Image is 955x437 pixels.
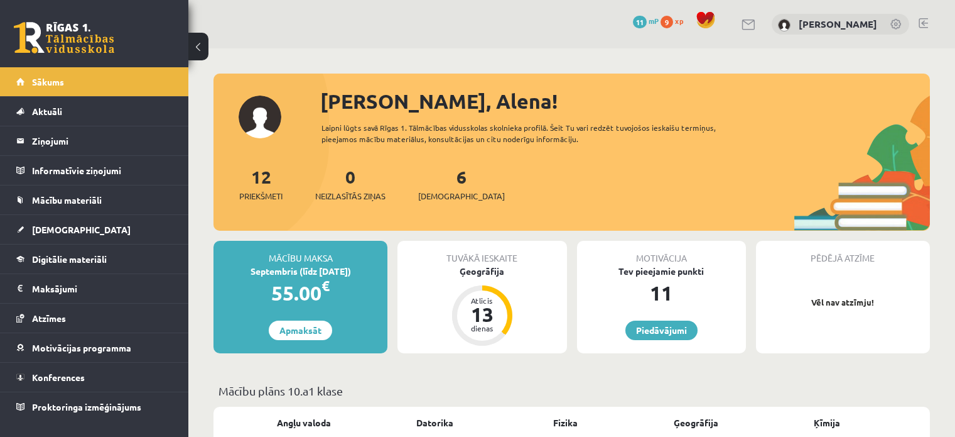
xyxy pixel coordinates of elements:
div: Tuvākā ieskaite [397,241,566,265]
a: Mācību materiāli [16,185,173,214]
a: Digitālie materiāli [16,245,173,274]
p: Mācību plāns 10.a1 klase [219,382,925,399]
div: dienas [463,324,501,332]
span: Mācību materiāli [32,194,102,206]
div: Atlicis [463,297,501,304]
p: Vēl nav atzīmju! [762,296,924,309]
a: Piedāvājumi [625,321,698,340]
div: 55.00 [213,278,387,308]
div: Ģeogrāfija [397,265,566,278]
a: Ķīmija [814,416,840,429]
a: Ziņojumi [16,126,173,155]
a: [PERSON_NAME] [799,18,877,30]
div: Mācību maksa [213,241,387,265]
a: Maksājumi [16,274,173,303]
a: Rīgas 1. Tālmācības vidusskola [14,22,114,53]
a: 9 xp [661,16,689,26]
span: Priekšmeti [239,190,283,202]
span: Motivācijas programma [32,342,131,353]
div: Laipni lūgts savā Rīgas 1. Tālmācības vidusskolas skolnieka profilā. Šeit Tu vari redzēt tuvojošo... [321,122,752,145]
a: 12Priekšmeti [239,165,283,202]
legend: Ziņojumi [32,126,173,155]
span: Neizlasītās ziņas [315,190,386,202]
div: Motivācija [577,241,746,265]
div: Pēdējā atzīme [756,241,930,265]
span: [DEMOGRAPHIC_DATA] [418,190,505,202]
span: Proktoringa izmēģinājums [32,401,141,412]
a: Konferences [16,363,173,392]
span: Digitālie materiāli [32,253,107,265]
span: Sākums [32,76,64,87]
a: 0Neizlasītās ziņas [315,165,386,202]
span: Konferences [32,372,85,383]
span: € [321,277,330,295]
span: 11 [633,16,647,28]
img: Alena Fashutdinova [778,19,790,31]
a: Informatīvie ziņojumi [16,156,173,185]
div: Septembris (līdz [DATE]) [213,265,387,278]
span: [DEMOGRAPHIC_DATA] [32,224,131,235]
a: Ģeogrāfija [674,416,718,429]
a: 6[DEMOGRAPHIC_DATA] [418,165,505,202]
span: xp [675,16,683,26]
a: Datorika [416,416,453,429]
legend: Informatīvie ziņojumi [32,156,173,185]
a: Apmaksāt [269,321,332,340]
a: 11 mP [633,16,659,26]
a: Ģeogrāfija Atlicis 13 dienas [397,265,566,348]
div: 11 [577,278,746,308]
span: 9 [661,16,673,28]
a: Sākums [16,67,173,96]
a: [DEMOGRAPHIC_DATA] [16,215,173,244]
legend: Maksājumi [32,274,173,303]
span: Aktuāli [32,106,62,117]
div: 13 [463,304,501,324]
div: [PERSON_NAME], Alena! [320,86,930,116]
a: Atzīmes [16,304,173,333]
a: Fizika [553,416,578,429]
div: Tev pieejamie punkti [577,265,746,278]
a: Aktuāli [16,97,173,126]
a: Angļu valoda [277,416,331,429]
span: mP [649,16,659,26]
a: Proktoringa izmēģinājums [16,392,173,421]
a: Motivācijas programma [16,333,173,362]
span: Atzīmes [32,313,66,324]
